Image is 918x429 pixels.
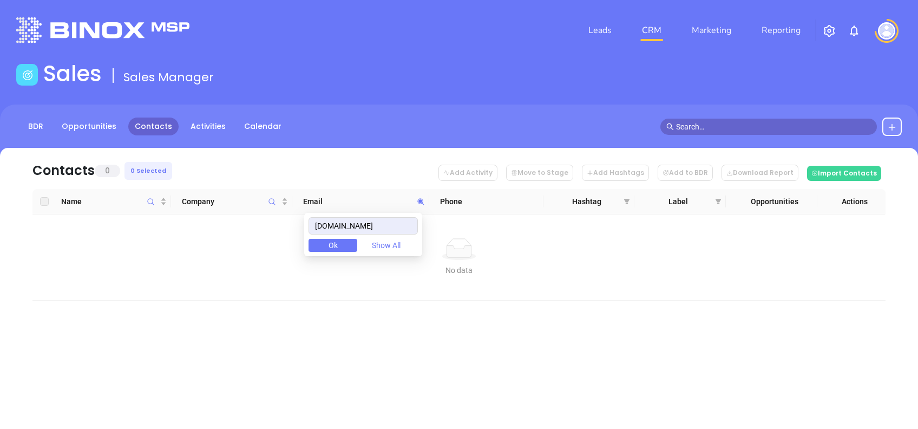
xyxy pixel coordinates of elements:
[32,161,95,180] div: Contacts
[676,121,871,133] input: Search…
[645,196,711,207] span: Label
[128,118,179,135] a: Contacts
[823,24,836,37] img: iconSetting
[726,189,817,214] th: Opportunities
[41,264,877,276] div: No data
[666,123,674,131] span: search
[95,165,120,177] span: 0
[807,166,881,181] button: Import Contacts
[362,239,410,252] button: Show All
[16,17,189,43] img: logo
[429,189,543,214] th: Phone
[184,118,232,135] a: Activities
[817,189,886,214] th: Actions
[878,22,895,40] img: user
[303,196,412,207] span: Email
[61,196,158,207] span: Name
[621,193,632,210] span: filter
[238,118,288,135] a: Calendar
[638,19,666,41] a: CRM
[584,19,616,41] a: Leads
[554,196,620,207] span: Hashtag
[182,196,280,207] span: Company
[757,19,805,41] a: Reporting
[624,198,630,205] span: filter
[171,189,293,214] th: Company
[715,198,722,205] span: filter
[687,19,736,41] a: Marketing
[22,118,50,135] a: BDR
[848,24,861,37] img: iconNotification
[57,189,171,214] th: Name
[43,61,102,87] h1: Sales
[713,193,724,210] span: filter
[309,217,418,235] input: Search
[372,239,401,251] span: Show All
[329,239,338,251] span: Ok
[55,118,123,135] a: Opportunities
[124,162,172,180] div: 0 Selected
[309,239,357,252] button: Ok
[123,69,214,86] span: Sales Manager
